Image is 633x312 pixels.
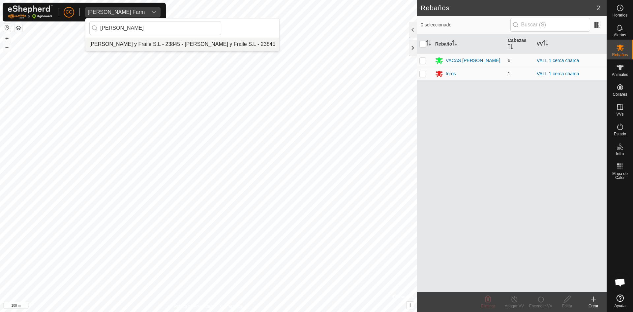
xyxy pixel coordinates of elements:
input: Buscar (S) [510,18,590,32]
p-sorticon: Activar para ordenar [508,45,513,50]
span: CC [66,9,72,16]
div: [PERSON_NAME] Farm [88,10,145,15]
span: Ayuda [615,304,626,308]
th: VV [534,34,607,54]
th: Cabezas [505,34,534,54]
div: Editar [554,303,580,309]
span: Eliminar [481,304,495,308]
a: Política de Privacidad [174,303,212,309]
span: Infra [616,152,624,156]
span: Rebaños [612,53,628,57]
div: Crear [580,303,607,309]
th: Rebaño [433,34,505,54]
div: Apagar VV [501,303,527,309]
h2: Rebaños [421,4,596,12]
div: dropdown trigger [147,7,161,17]
a: VALL 1 cerca charca [537,71,579,76]
li: Ojeda y Fraile S.L - 23845 [85,38,279,51]
button: – [3,43,11,51]
ul: Option List [85,38,279,51]
span: Alarcia Monja Farm [85,7,147,17]
span: 2 [596,3,600,13]
span: Mapa de Calor [609,172,631,180]
button: Capas del Mapa [15,24,22,32]
span: Animales [612,73,628,77]
a: Chat abierto [610,272,630,292]
a: Ayuda [607,292,633,310]
button: i [407,302,414,309]
span: 6 [508,58,510,63]
span: Estado [614,132,626,136]
span: Horarios [613,13,627,17]
span: Alertas [614,33,626,37]
a: VALL 1 cerca charca [537,58,579,63]
a: Contáctenos [220,303,242,309]
button: Restablecer Mapa [3,24,11,32]
div: [PERSON_NAME] y Fraile S.L - 23845 - [PERSON_NAME] y Fraile S.L - 23845 [89,40,275,48]
img: Logo Gallagher [8,5,53,19]
button: + [3,35,11,43]
p-sorticon: Activar para ordenar [452,41,457,47]
span: 0 seleccionado [421,21,510,28]
div: Encender VV [527,303,554,309]
input: Buscar por región, país, empresa o propiedad [89,21,221,35]
p-sorticon: Activar para ordenar [426,41,431,47]
div: toros [446,70,456,77]
p-sorticon: Activar para ordenar [543,41,548,47]
span: Collares [613,92,627,96]
span: 1 [508,71,510,76]
div: VACAS [PERSON_NAME] [446,57,500,64]
span: i [409,302,411,308]
span: VVs [616,112,623,116]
